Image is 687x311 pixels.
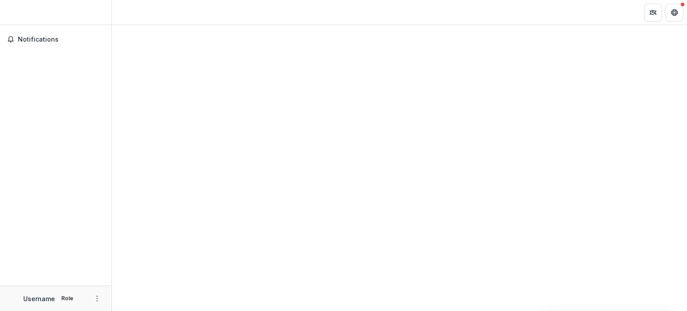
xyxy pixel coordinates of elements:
button: Get Help [666,4,683,21]
button: Notifications [4,32,108,47]
button: More [92,293,102,304]
p: Role [59,294,76,302]
p: Username [23,294,55,303]
button: Partners [644,4,662,21]
span: Notifications [18,36,104,43]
